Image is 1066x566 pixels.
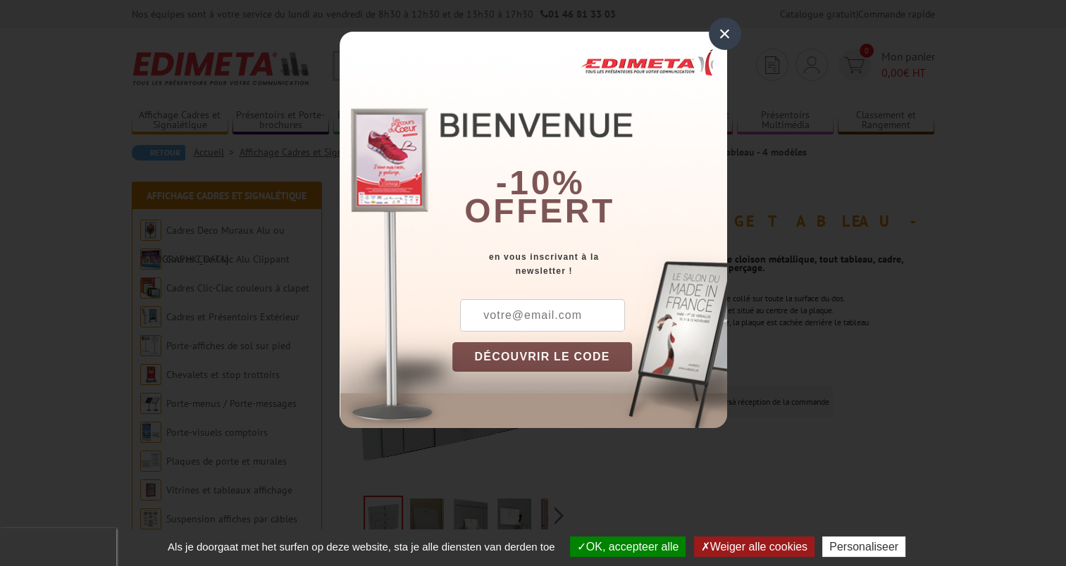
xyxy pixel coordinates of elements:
[496,164,585,201] b: -10%
[694,536,814,557] button: Weiger alle cookies
[822,536,905,557] button: Personaliseer (modaal venster)
[161,541,562,553] span: Als je doorgaat met het surfen op deze website, sta je alle diensten van derden toe
[709,18,741,50] div: ×
[452,250,727,278] div: en vous inscrivant à la newsletter !
[460,299,625,332] input: votre@email.com
[464,192,615,229] font: offert
[452,342,633,372] button: DÉCOUVRIR LE CODE
[570,536,686,557] button: OK, accepteer alle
